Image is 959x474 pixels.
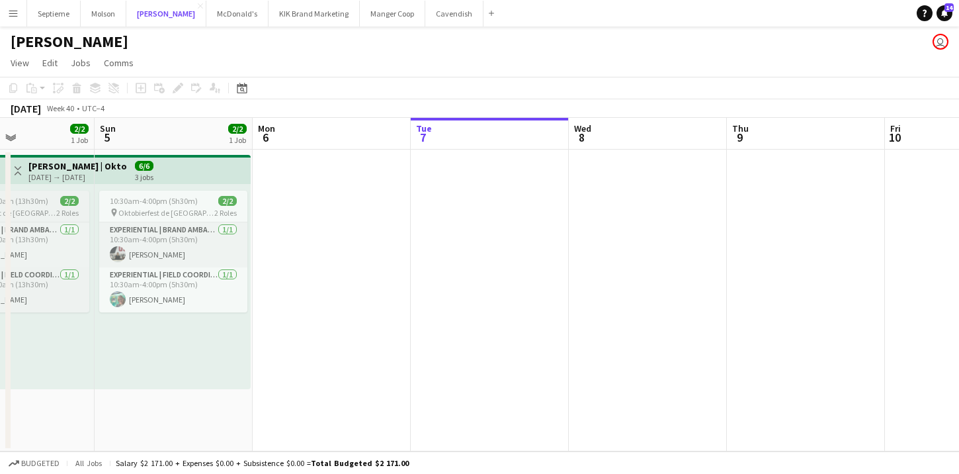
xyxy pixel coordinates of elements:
[890,122,901,134] span: Fri
[37,54,63,71] a: Edit
[414,130,432,145] span: 7
[71,135,88,145] div: 1 Job
[732,122,749,134] span: Thu
[70,124,89,134] span: 2/2
[118,208,214,218] span: Oktobierfest de [GEOGRAPHIC_DATA][PERSON_NAME]
[206,1,269,26] button: McDonald's
[99,191,247,312] app-job-card: 10:30am-4:00pm (5h30m)2/2 Oktobierfest de [GEOGRAPHIC_DATA][PERSON_NAME]2 RolesExperiential | Bra...
[28,172,127,182] div: [DATE] → [DATE]
[27,1,81,26] button: Septieme
[81,1,126,26] button: Molson
[99,54,139,71] a: Comms
[574,122,591,134] span: Wed
[71,57,91,69] span: Jobs
[21,459,60,468] span: Budgeted
[135,161,153,171] span: 6/6
[99,222,247,267] app-card-role: Experiential | Brand Ambassador1/110:30am-4:00pm (5h30m)[PERSON_NAME]
[11,57,29,69] span: View
[116,458,409,468] div: Salary $2 171.00 + Expenses $0.00 + Subsistence $0.00 =
[888,130,901,145] span: 10
[11,102,41,115] div: [DATE]
[218,196,237,206] span: 2/2
[311,458,409,468] span: Total Budgeted $2 171.00
[228,124,247,134] span: 2/2
[5,54,34,71] a: View
[269,1,360,26] button: KIK Brand Marketing
[944,3,954,12] span: 14
[11,32,128,52] h1: [PERSON_NAME]
[256,130,275,145] span: 6
[730,130,749,145] span: 9
[98,130,116,145] span: 5
[44,103,77,113] span: Week 40
[425,1,483,26] button: Cavendish
[229,135,246,145] div: 1 Job
[933,34,948,50] app-user-avatar: Emilie Chobeau
[42,57,58,69] span: Edit
[28,160,127,172] h3: [PERSON_NAME] | Oktobierfest ([GEOGRAPHIC_DATA][PERSON_NAME], [GEOGRAPHIC_DATA])
[572,130,591,145] span: 8
[7,456,62,471] button: Budgeted
[360,1,425,26] button: Manger Coop
[56,208,79,218] span: 2 Roles
[110,196,198,206] span: 10:30am-4:00pm (5h30m)
[100,122,116,134] span: Sun
[82,103,104,113] div: UTC−4
[937,5,952,21] a: 14
[416,122,432,134] span: Tue
[135,171,153,182] div: 3 jobs
[99,267,247,312] app-card-role: Experiential | Field Coordinator1/110:30am-4:00pm (5h30m)[PERSON_NAME]
[214,208,237,218] span: 2 Roles
[60,196,79,206] span: 2/2
[126,1,206,26] button: [PERSON_NAME]
[104,57,134,69] span: Comms
[65,54,96,71] a: Jobs
[73,458,104,468] span: All jobs
[258,122,275,134] span: Mon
